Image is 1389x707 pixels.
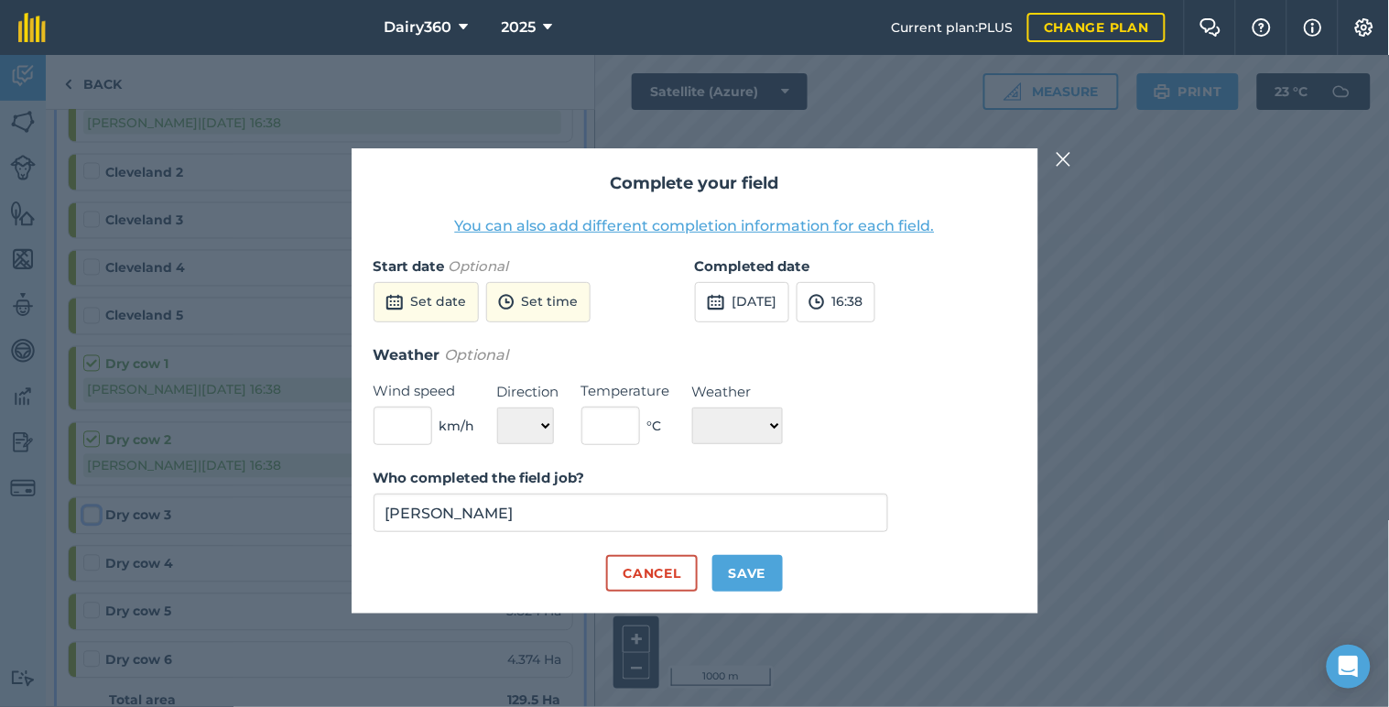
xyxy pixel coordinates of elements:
[1304,16,1322,38] img: svg+xml;base64,PHN2ZyB4bWxucz0iaHR0cDovL3d3dy53My5vcmcvMjAwMC9zdmciIHdpZHRoPSIxNyIgaGVpZ2h0PSIxNy...
[891,17,1013,38] span: Current plan : PLUS
[712,555,783,592] button: Save
[374,380,475,402] label: Wind speed
[692,381,783,403] label: Weather
[808,291,825,313] img: svg+xml;base64,PD94bWwgdmVyc2lvbj0iMS4wIiBlbmNvZGluZz0idXRmLTgiPz4KPCEtLSBHZW5lcmF0b3I6IEFkb2JlIE...
[498,291,515,313] img: svg+xml;base64,PD94bWwgdmVyc2lvbj0iMS4wIiBlbmNvZGluZz0idXRmLTgiPz4KPCEtLSBHZW5lcmF0b3I6IEFkb2JlIE...
[374,170,1016,197] h2: Complete your field
[647,416,662,436] span: ° C
[18,13,46,42] img: fieldmargin Logo
[374,257,445,275] strong: Start date
[695,257,810,275] strong: Completed date
[374,282,479,322] button: Set date
[1199,18,1221,37] img: Two speech bubbles overlapping with the left bubble in the forefront
[439,416,475,436] span: km/h
[581,380,670,402] label: Temperature
[695,282,789,322] button: [DATE]
[1327,645,1371,689] div: Open Intercom Messenger
[374,343,1016,367] h3: Weather
[445,346,509,364] em: Optional
[374,469,585,486] strong: Who completed the field job?
[1251,18,1273,37] img: A question mark icon
[797,282,875,322] button: 16:38
[1027,13,1166,42] a: Change plan
[497,381,559,403] label: Direction
[707,291,725,313] img: svg+xml;base64,PD94bWwgdmVyc2lvbj0iMS4wIiBlbmNvZGluZz0idXRmLTgiPz4KPCEtLSBHZW5lcmF0b3I6IEFkb2JlIE...
[502,16,537,38] span: 2025
[455,215,935,237] button: You can also add different completion information for each field.
[385,16,452,38] span: Dairy360
[1353,18,1375,37] img: A cog icon
[449,257,509,275] em: Optional
[606,555,697,592] button: Cancel
[1056,148,1072,170] img: svg+xml;base64,PHN2ZyB4bWxucz0iaHR0cDovL3d3dy53My5vcmcvMjAwMC9zdmciIHdpZHRoPSIyMiIgaGVpZ2h0PSIzMC...
[486,282,591,322] button: Set time
[385,291,404,313] img: svg+xml;base64,PD94bWwgdmVyc2lvbj0iMS4wIiBlbmNvZGluZz0idXRmLTgiPz4KPCEtLSBHZW5lcmF0b3I6IEFkb2JlIE...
